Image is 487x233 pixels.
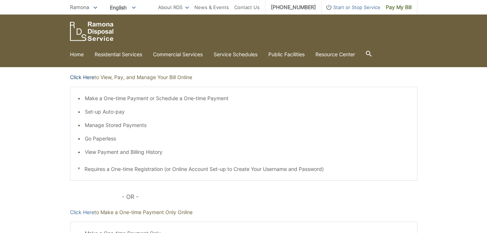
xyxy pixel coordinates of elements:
[70,50,84,58] a: Home
[194,3,229,11] a: News & Events
[85,108,410,116] li: Set-up Auto-pay
[85,148,410,156] li: View Payment and Billing History
[122,192,417,202] p: - OR -
[158,3,189,11] a: About RDS
[95,50,142,58] a: Residential Services
[386,3,412,11] span: Pay My Bill
[70,4,89,10] span: Ramona
[214,50,257,58] a: Service Schedules
[85,94,410,102] li: Make a One-time Payment or Schedule a One-time Payment
[85,121,410,129] li: Manage Stored Payments
[268,50,305,58] a: Public Facilities
[315,50,355,58] a: Resource Center
[234,3,260,11] a: Contact Us
[104,1,141,13] span: English
[70,73,94,81] a: Click Here
[153,50,203,58] a: Commercial Services
[78,165,410,173] p: * Requires a One-time Registration (or Online Account Set-up to Create Your Username and Password)
[70,208,94,216] a: Click Here
[70,208,417,216] p: to Make a One-time Payment Only Online
[70,22,114,41] a: EDCD logo. Return to the homepage.
[85,135,410,143] li: Go Paperless
[70,73,417,81] p: to View, Pay, and Manage Your Bill Online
